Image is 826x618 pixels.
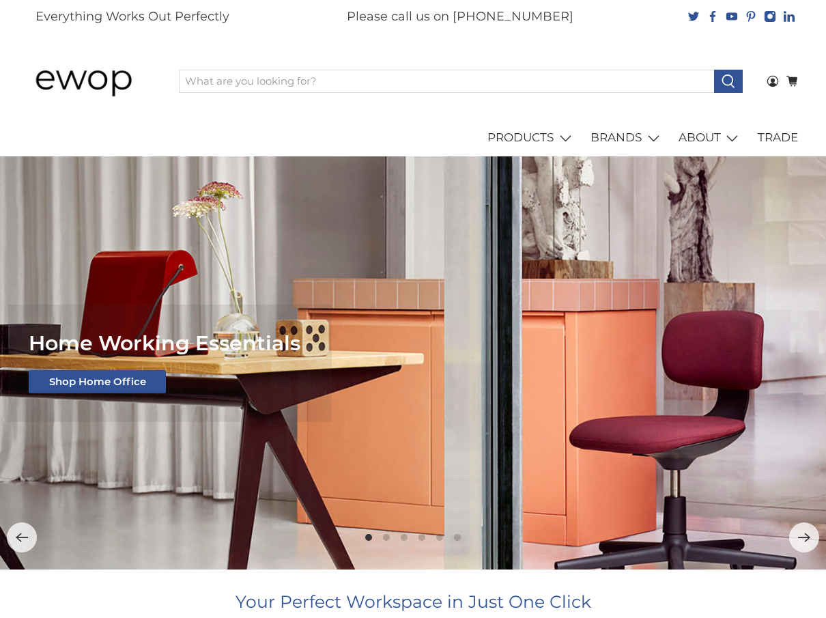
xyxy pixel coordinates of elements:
[20,119,806,157] nav: main navigation
[179,70,715,93] input: What are you looking for?
[583,119,671,157] a: BRANDS
[418,534,425,541] li: Page dot 4
[671,119,750,157] a: ABOUT
[236,591,591,612] span: Your Perfect Workspace in Just One Click
[29,370,166,393] a: Shop Home Office
[347,8,573,26] p: Please call us on [PHONE_NUMBER]
[454,534,461,541] li: Page dot 6
[365,534,372,541] li: Page dot 1
[7,522,37,552] button: Previous
[436,534,443,541] li: Page dot 5
[401,534,408,541] li: Page dot 3
[29,331,300,356] span: Home Working Essentials
[35,8,229,26] p: Everything Works Out Perfectly
[383,534,390,541] li: Page dot 2
[480,119,583,157] a: PRODUCTS
[750,119,806,157] a: TRADE
[789,522,819,552] button: Next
